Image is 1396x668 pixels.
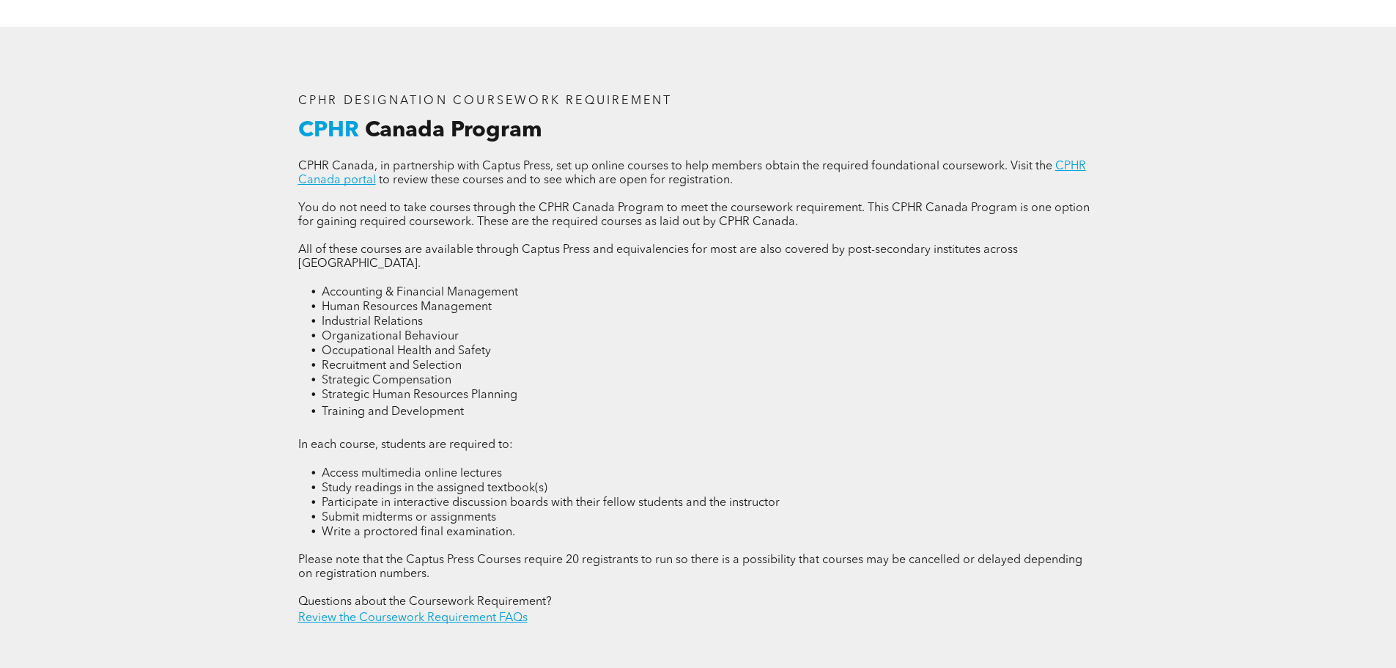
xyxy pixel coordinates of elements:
span: In each course, students are required to: [298,439,513,451]
span: Canada Program [365,120,542,142]
span: Occupational Health and Safety [322,345,491,357]
span: Study readings in the assigned textbook(s) [322,482,547,494]
span: Access multimedia online lectures [322,468,502,480]
span: You do not need to take courses through the CPHR Canada Program to meet the coursework requiremen... [298,202,1090,228]
span: Industrial Relations [322,316,423,328]
span: Accounting & Financial Management [322,287,518,298]
span: CPHR Canada, in partnership with Captus Press, set up online courses to help members obtain the r... [298,161,1052,172]
span: CPHR DESIGNATION COURSEWORK REQUIREMENT [298,95,673,107]
span: Submit midterms or assignments [322,512,496,524]
span: Questions about the Coursework Requirement? [298,596,552,608]
span: Write a proctored final examination. [322,526,515,538]
span: Organizational Behaviour [322,331,459,342]
span: Strategic Compensation [322,375,451,386]
span: Strategic Human Resources Planning [322,389,517,401]
span: All of these courses are available through Captus Press and equivalencies for most are also cover... [298,244,1018,270]
span: Recruitment and Selection [322,360,462,372]
span: CPHR [298,120,359,142]
a: Review the Coursework Requirement FAQs [298,612,528,624]
span: Training and Development [322,406,464,418]
span: Participate in interactive discussion boards with their fellow students and the instructor [322,497,780,509]
span: to review these courses and to see which are open for registration. [379,175,733,186]
span: Please note that the Captus Press Courses require 20 registrants to run so there is a possibility... [298,554,1082,580]
span: Human Resources Management [322,301,492,313]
